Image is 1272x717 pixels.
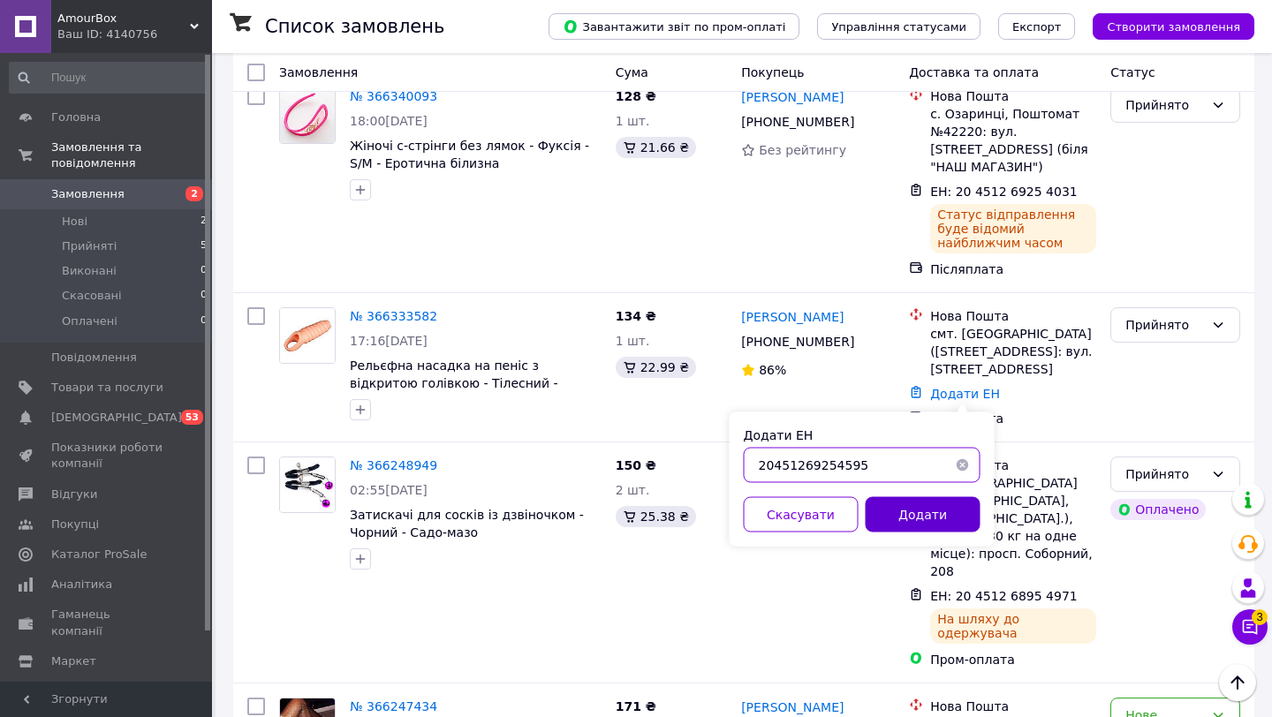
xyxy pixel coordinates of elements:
span: 2 шт. [616,483,650,497]
span: Створити замовлення [1107,20,1240,34]
img: Фото товару [280,88,335,143]
button: Створити замовлення [1093,13,1254,40]
a: Фото товару [279,307,336,364]
div: 21.66 ₴ [616,137,696,158]
button: Очистить [945,448,980,483]
span: 128 ₴ [616,89,656,103]
span: AmourBox [57,11,190,26]
div: Нова Пошта [930,87,1096,105]
div: смт. [GEOGRAPHIC_DATA] ([STREET_ADDRESS]: вул. [STREET_ADDRESS] [930,325,1096,378]
span: 171 ₴ [616,699,656,713]
span: Оплачені [62,313,117,329]
a: № 366340093 [350,89,437,103]
div: [PHONE_NUMBER] [738,329,858,354]
span: Cума [616,65,648,79]
span: Прийняті [62,238,117,254]
a: № 366333582 [350,309,437,323]
span: Експорт [1012,20,1062,34]
label: Додати ЕН [744,428,814,442]
a: [PERSON_NAME] [741,88,844,106]
span: Статус [1110,65,1155,79]
a: Затискачі для сосків із дзвіночком - Чорний - Садо-мазо [350,508,584,540]
a: Створити замовлення [1075,19,1254,33]
span: Скасовані [62,288,122,304]
span: Повідомлення [51,350,137,366]
span: Каталог ProSale [51,547,147,562]
button: Чат з покупцем3 [1232,609,1268,645]
a: [PERSON_NAME] [741,308,844,326]
button: Скасувати [744,497,859,532]
span: Нові [62,214,87,230]
div: с. Озаринці, Поштомат №42220: вул. [STREET_ADDRESS] (біля "НАШ МАГАЗИН") [930,105,1096,176]
span: Замовлення [51,186,125,202]
button: Управління статусами [817,13,980,40]
div: Ваш ID: 4140756 [57,26,212,42]
span: Доставка та оплата [909,65,1039,79]
span: 2 [201,214,207,230]
div: Післяплата [930,260,1096,278]
button: Завантажити звіт по пром-оплаті [549,13,799,40]
span: 0 [201,288,207,304]
span: 17:16[DATE] [350,334,428,348]
span: Товари та послуги [51,380,163,396]
div: м. [GEOGRAPHIC_DATA] ([GEOGRAPHIC_DATA], [GEOGRAPHIC_DATA].), №11 (до 30 кг на одне місце): просп... [930,474,1096,580]
span: Жіночі с-стрінги без лямок - Фуксія - S/M - Еротична білизна [350,139,589,170]
div: Прийнято [1125,315,1204,335]
span: 3 [1252,609,1268,625]
span: 18:00[DATE] [350,114,428,128]
span: 2 [185,186,203,201]
span: 134 ₴ [616,309,656,323]
div: Пром-оплата [930,651,1096,668]
h1: Список замовлень [265,16,444,37]
span: [DEMOGRAPHIC_DATA] [51,410,182,426]
span: 150 ₴ [616,458,656,472]
button: Експорт [998,13,1076,40]
div: Післяплата [930,410,1096,427]
span: 86% [759,363,786,377]
span: 0 [201,313,207,329]
span: Без рейтингу [759,143,846,157]
a: Додати ЕН [930,387,1000,401]
a: [PERSON_NAME] [741,698,844,716]
span: Головна [51,109,101,125]
span: ЕН: 20 4512 6925 4031 [930,185,1078,199]
div: 22.99 ₴ [616,357,696,378]
div: Оплачено [1110,499,1206,520]
span: Маркет [51,653,96,669]
img: Фото товару [280,457,335,512]
button: Наверх [1219,664,1256,701]
input: Пошук [9,62,208,94]
a: № 366248949 [350,458,437,472]
span: Замовлення та повідомлення [51,140,212,171]
div: Нова Пошта [930,698,1096,715]
span: 5 [201,238,207,254]
div: Нова Пошта [930,457,1096,474]
span: Гаманець компанії [51,607,163,638]
a: № 366247434 [350,699,437,713]
div: Прийнято [1125,95,1204,115]
a: Фото товару [279,457,336,513]
span: Аналітика [51,577,112,592]
img: Фото товару [280,308,335,363]
span: 1 шт. [616,114,650,128]
span: Замовлення [279,65,358,79]
div: Статус відправлення буде відомий найближчим часом [930,204,1096,253]
span: 1 шт. [616,334,650,348]
button: Додати [866,497,980,532]
span: Покупець [741,65,804,79]
div: Прийнято [1125,464,1204,484]
span: Покупці [51,517,99,532]
div: На шляху до одержувача [930,608,1096,644]
span: Завантажити звіт по пром-оплаті [563,19,785,34]
a: Рельєфна насадка на пеніс з відкритою голівкою - Тілесний - 12*3,1 см [350,358,558,408]
span: 53 [181,410,203,425]
div: [PHONE_NUMBER] [738,109,858,134]
span: ЕН: 20 4512 6895 4971 [930,589,1078,603]
a: Фото товару [279,87,336,144]
span: Показники роботи компанії [51,440,163,472]
span: Управління статусами [831,20,966,34]
span: 02:55[DATE] [350,483,428,497]
div: Нова Пошта [930,307,1096,325]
